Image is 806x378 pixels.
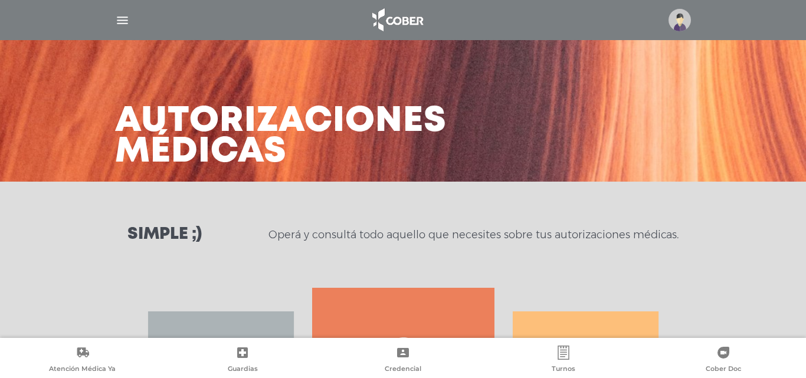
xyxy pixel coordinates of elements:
h3: Autorizaciones médicas [115,106,447,167]
a: Guardias [163,346,323,376]
span: Turnos [552,364,575,375]
img: Cober_menu-lines-white.svg [115,13,130,28]
span: Guardias [228,364,258,375]
h3: Simple ;) [127,226,202,243]
a: Credencial [323,346,483,376]
span: Credencial [385,364,421,375]
span: Atención Médica Ya [49,364,116,375]
a: Cober Doc [643,346,804,376]
a: Turnos [483,346,644,376]
span: Cober Doc [706,364,741,375]
img: logo_cober_home-white.png [366,6,428,34]
a: Atención Médica Ya [2,346,163,376]
p: Operá y consultá todo aquello que necesites sobre tus autorizaciones médicas. [268,228,679,242]
img: profile-placeholder.svg [669,9,691,31]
